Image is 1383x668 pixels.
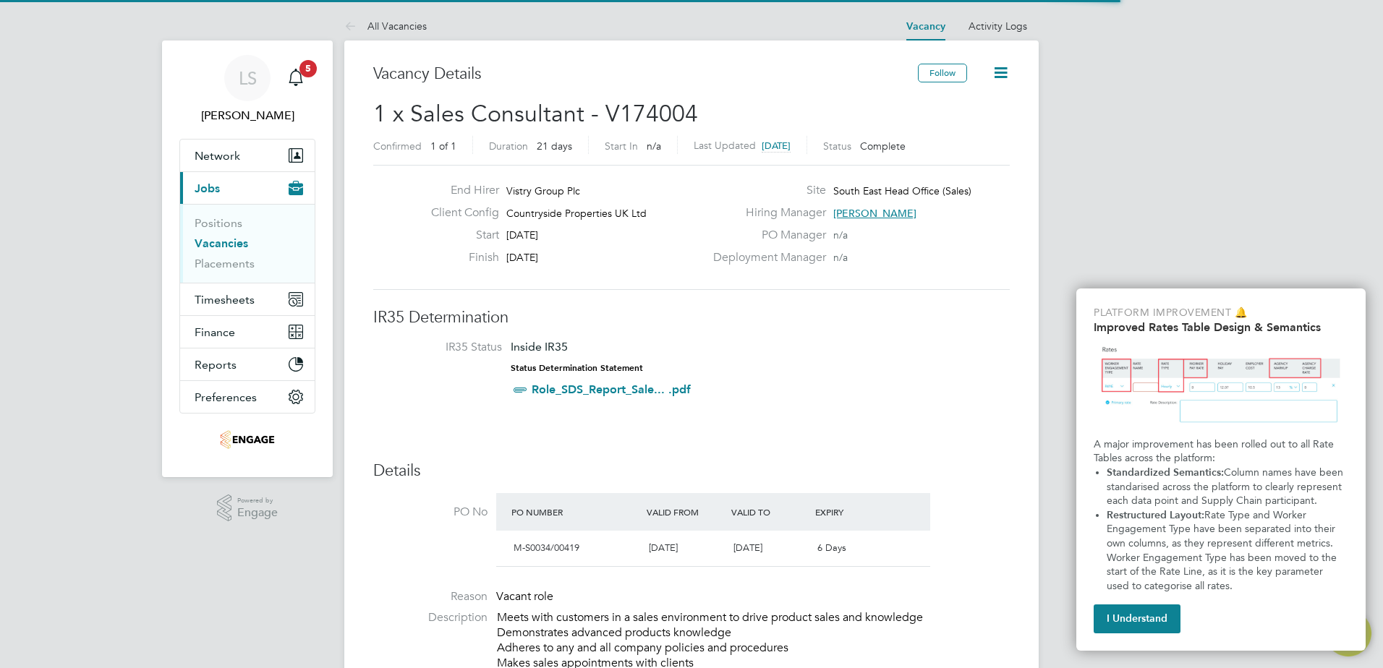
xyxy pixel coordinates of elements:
[299,60,317,77] span: 5
[179,55,315,124] a: Go to account details
[705,228,826,243] label: PO Manager
[496,589,553,604] span: Vacant role
[506,251,538,264] span: [DATE]
[195,236,248,250] a: Vacancies
[817,541,846,554] span: 6 Days
[195,390,257,404] span: Preferences
[195,325,235,339] span: Finance
[373,140,422,153] label: Confirmed
[762,140,791,152] span: [DATE]
[705,205,826,220] label: Hiring Manager
[906,20,945,33] a: Vacancy
[1094,604,1180,633] button: I Understand
[195,181,220,195] span: Jobs
[179,428,315,451] a: Go to home page
[430,140,456,153] span: 1 of 1
[1094,437,1348,466] p: A major improvement has been rolled out to all Rate Tables across the platform:
[705,183,826,198] label: Site
[1107,466,1224,479] strong: Standardized Semantics:
[195,149,240,163] span: Network
[506,228,538,241] span: [DATE]
[833,184,971,197] span: South East Head Office (Sales)
[195,216,242,230] a: Positions
[373,100,698,128] span: 1 x Sales Consultant - V174004
[1094,320,1348,334] h2: Improved Rates Table Design & Semantics
[195,257,255,270] a: Placements
[812,499,896,525] div: Expiry
[344,20,427,33] a: All Vacancies
[643,499,728,525] div: Valid From
[489,140,528,153] label: Duration
[833,251,848,264] span: n/a
[506,207,647,220] span: Countryside Properties UK Ltd
[647,140,661,153] span: n/a
[1076,288,1366,651] div: Improved Rate Table Semantics
[373,505,488,520] label: PO No
[373,589,488,604] label: Reason
[514,541,579,554] span: M-S0034/00419
[162,40,333,477] nav: Main navigation
[511,340,568,354] span: Inside IR35
[388,340,502,355] label: IR35 Status
[420,205,499,220] label: Client Config
[373,461,1010,481] h3: Details
[195,293,255,307] span: Timesheets
[508,499,643,525] div: PO Number
[373,307,1010,328] h3: IR35 Determination
[705,250,826,265] label: Deployment Manager
[649,541,678,554] span: [DATE]
[1107,509,1340,592] span: Rate Type and Worker Engagement Type have been separated into their own columns, as they represen...
[420,228,499,243] label: Start
[373,610,488,625] label: Description
[1094,340,1348,432] img: Updated Rates Table Design & Semantics
[833,228,848,241] span: n/a
[420,250,499,265] label: Finish
[373,64,918,85] h3: Vacancy Details
[1094,306,1348,320] p: Platform Improvement 🔔
[605,140,638,153] label: Start In
[237,507,278,519] span: Engage
[511,363,643,373] strong: Status Determination Statement
[969,20,1027,33] a: Activity Logs
[860,140,906,153] span: Complete
[195,358,237,372] span: Reports
[179,107,315,124] span: Leylan Saad
[833,207,916,220] span: [PERSON_NAME]
[239,69,257,87] span: LS
[537,140,572,153] span: 21 days
[220,428,275,451] img: teamresourcing-logo-retina.png
[694,139,756,152] label: Last Updated
[506,184,580,197] span: Vistry Group Plc
[1107,509,1204,521] strong: Restructured Layout:
[733,541,762,554] span: [DATE]
[823,140,851,153] label: Status
[237,494,278,507] span: Powered by
[532,382,691,396] a: Role_SDS_Report_Sale... .pdf
[420,183,499,198] label: End Hirer
[728,499,812,525] div: Valid To
[918,64,967,82] button: Follow
[1107,466,1346,507] span: Column names have been standarised across the platform to clearly represent each data point and S...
